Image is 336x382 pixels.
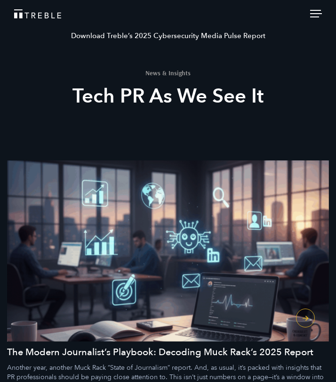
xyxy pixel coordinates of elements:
img: The Modern Journalist’s Playbook: Decoding Muck Rack’s 2025 Report [7,160,329,342]
a: Treble Homepage [14,9,322,18]
h3: The Modern Journalist’s Playbook: Decoding Muck Rack’s 2025 Report [7,346,329,358]
img: Treble logo [14,9,61,18]
h2: Tech PR As We See It [7,83,329,110]
h1: News & Insights [7,70,329,76]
